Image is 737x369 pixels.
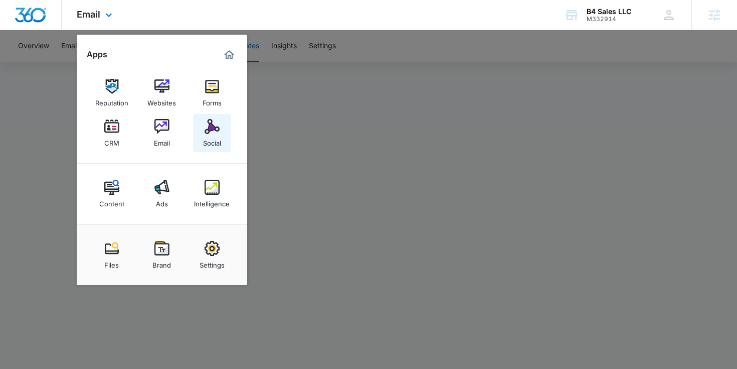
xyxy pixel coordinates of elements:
[221,47,237,63] a: Marketing 360® Dashboard
[203,94,222,107] div: Forms
[93,74,131,112] a: Reputation
[95,94,128,107] div: Reputation
[193,175,231,213] a: Intelligence
[203,134,221,147] div: Social
[143,236,181,274] a: Brand
[143,74,181,112] a: Websites
[143,175,181,213] a: Ads
[193,114,231,152] a: Social
[104,256,119,269] div: Files
[143,114,181,152] a: Email
[587,8,631,16] div: account name
[193,74,231,112] a: Forms
[154,134,170,147] div: Email
[587,16,631,23] div: account id
[93,175,131,213] a: Content
[156,195,168,208] div: Ads
[193,236,231,274] a: Settings
[77,9,100,20] span: Email
[93,114,131,152] a: CRM
[200,256,225,269] div: Settings
[147,94,176,107] div: Websites
[152,256,171,269] div: Brand
[99,195,124,208] div: Content
[87,50,107,59] h2: Apps
[194,195,230,208] div: Intelligence
[93,236,131,274] a: Files
[104,134,119,147] div: CRM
